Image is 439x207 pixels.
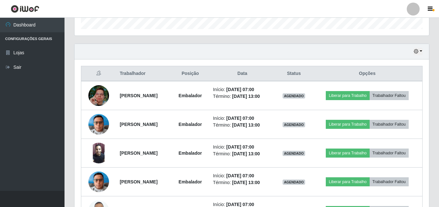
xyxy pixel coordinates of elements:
[179,179,202,184] strong: Embalador
[213,115,272,122] li: Início:
[370,91,409,100] button: Trabalhador Faltou
[120,150,157,156] strong: [PERSON_NAME]
[326,120,369,129] button: Liberar para Trabalho
[209,66,275,81] th: Data
[283,93,305,98] span: AGENDADO
[179,93,202,98] strong: Embalador
[283,122,305,127] span: AGENDADO
[232,122,260,128] time: [DATE] 13:00
[11,5,39,13] img: CoreUI Logo
[213,179,272,186] li: Término:
[213,172,272,179] li: Início:
[232,180,260,185] time: [DATE] 13:00
[232,94,260,99] time: [DATE] 13:00
[120,179,157,184] strong: [PERSON_NAME]
[88,110,109,138] img: 1728993932002.jpeg
[226,87,254,92] time: [DATE] 07:00
[179,122,202,127] strong: Embalador
[213,150,272,157] li: Término:
[226,144,254,150] time: [DATE] 07:00
[88,168,109,195] img: 1728993932002.jpeg
[226,173,254,178] time: [DATE] 07:00
[179,150,202,156] strong: Embalador
[226,202,254,207] time: [DATE] 07:00
[232,151,260,156] time: [DATE] 13:00
[213,144,272,150] li: Início:
[171,66,209,81] th: Posição
[370,177,409,186] button: Trabalhador Faltou
[326,91,369,100] button: Liberar para Trabalho
[312,66,422,81] th: Opções
[120,122,157,127] strong: [PERSON_NAME]
[88,143,109,163] img: 1703730360484.jpeg
[370,120,409,129] button: Trabalhador Faltou
[326,177,369,186] button: Liberar para Trabalho
[88,77,109,114] img: 1673728165855.jpeg
[120,93,157,98] strong: [PERSON_NAME]
[213,86,272,93] li: Início:
[326,149,369,158] button: Liberar para Trabalho
[116,66,171,81] th: Trabalhador
[213,93,272,100] li: Término:
[213,122,272,129] li: Término:
[283,151,305,156] span: AGENDADO
[370,149,409,158] button: Trabalhador Faltou
[283,180,305,185] span: AGENDADO
[226,116,254,121] time: [DATE] 07:00
[275,66,312,81] th: Status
